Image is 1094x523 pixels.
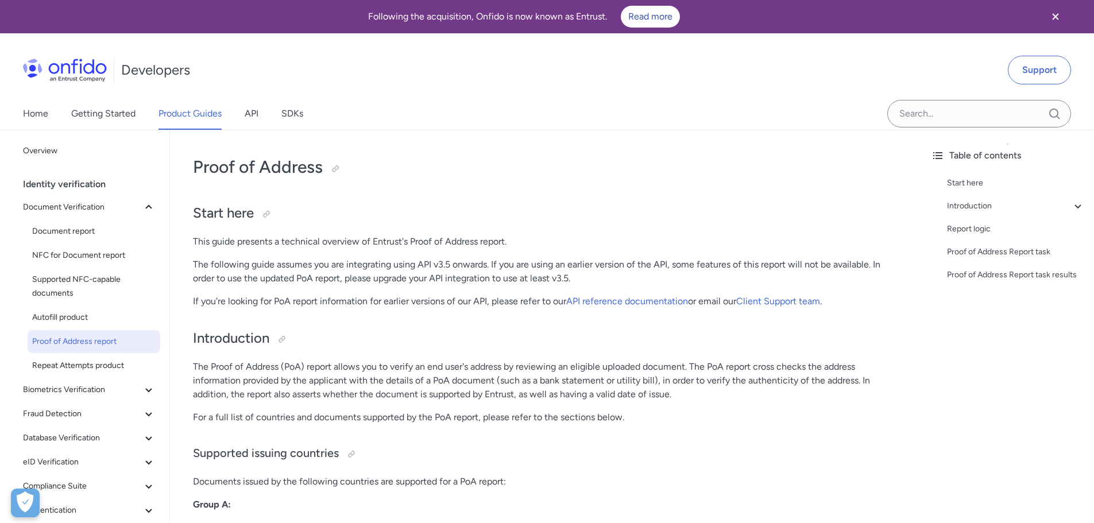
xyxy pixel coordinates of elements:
span: Document report [32,224,156,238]
a: Home [23,98,48,130]
a: Product Guides [159,98,222,130]
span: Compliance Suite [23,479,142,493]
img: Onfido Logo [23,59,107,82]
a: Client Support team [736,296,820,307]
a: Start here [947,176,1085,190]
p: If you're looking for PoA report information for earlier versions of our API, please refer to our... [193,295,899,308]
span: Repeat Attempts product [32,359,156,373]
div: Cookie Preferences [11,489,40,517]
a: SDKs [281,98,303,130]
p: Documents issued by the following countries are supported for a PoA report: [193,475,899,489]
button: Biometrics Verification [18,378,160,401]
a: Proof of Address report [28,330,160,353]
a: Report logic [947,222,1085,236]
button: Database Verification [18,427,160,450]
span: NFC for Document report [32,249,156,262]
svg: Close banner [1049,10,1062,24]
h1: Proof of Address [193,156,899,179]
span: Document Verification [23,200,142,214]
h3: Supported issuing countries [193,445,899,463]
span: Proof of Address report [32,335,156,348]
p: The following guide assumes you are integrating using API v3.5 onwards. If you are using an earli... [193,258,899,285]
input: Onfido search input field [887,100,1071,127]
span: Overview [23,144,156,158]
a: Proof of Address Report task results [947,268,1085,282]
a: API reference documentation [566,296,688,307]
span: Database Verification [23,431,142,445]
a: Autofill product [28,306,160,329]
button: Close banner [1034,2,1077,31]
button: Open Preferences [11,489,40,517]
button: Fraud Detection [18,402,160,425]
span: Authentication [23,503,142,517]
a: Supported NFC-capable documents [28,268,160,305]
span: Autofill product [32,311,156,324]
a: Introduction [947,199,1085,213]
h2: Introduction [193,329,899,348]
div: Following the acquisition, Onfido is now known as Entrust. [14,6,1034,28]
a: Getting Started [71,98,136,130]
span: Fraud Detection [23,407,142,421]
a: Repeat Attempts product [28,354,160,377]
span: Supported NFC-capable documents [32,273,156,300]
p: The Proof of Address (PoA) report allows you to verify an end user's address by reviewing an elig... [193,360,899,401]
a: Read more [621,6,680,28]
a: Support [1008,56,1071,84]
a: NFC for Document report [28,244,160,267]
span: eID Verification [23,455,142,469]
h1: Developers [121,61,190,79]
a: Proof of Address Report task [947,245,1085,259]
p: This guide presents a technical overview of Entrust's Proof of Address report. [193,235,899,249]
a: Document report [28,220,160,243]
h2: Start here [193,204,899,223]
div: Identity verification [23,173,165,196]
p: For a full list of countries and documents supported by the PoA report, please refer to the secti... [193,410,899,424]
button: Document Verification [18,196,160,219]
span: Biometrics Verification [23,383,142,397]
a: API [245,98,258,130]
a: Overview [18,140,160,162]
div: Table of contents [931,149,1085,162]
button: eID Verification [18,451,160,474]
strong: Group A: [193,499,231,510]
button: Compliance Suite [18,475,160,498]
button: Authentication [18,499,160,522]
